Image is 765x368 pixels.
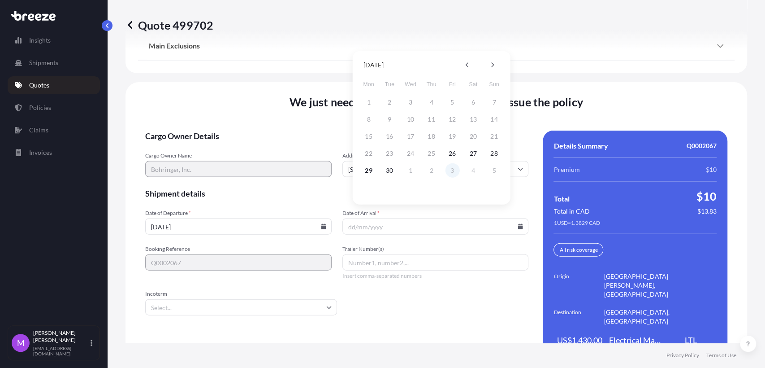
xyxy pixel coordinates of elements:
button: 28 [487,146,501,161]
p: [EMAIL_ADDRESS][DOMAIN_NAME] [33,346,89,356]
button: 1 [403,163,418,178]
span: M [17,338,25,347]
span: Q0002067 [687,141,717,150]
span: Incoterm [145,290,337,298]
button: 4 [466,163,480,178]
p: Claims [29,126,48,135]
span: Origin [553,272,604,299]
span: US$1,430.00 [557,335,602,346]
span: Details Summary [553,141,608,150]
span: We just need a few more details before we issue the policy [290,95,583,109]
span: Booking Reference [145,245,332,253]
div: All risk coverage [553,243,603,257]
a: Invoices [8,144,100,162]
a: Privacy Policy [666,352,699,359]
a: Insights [8,31,100,49]
span: $13.83 [697,207,717,216]
button: 2 [424,163,439,178]
span: Friday [444,75,460,93]
span: Trailer Number(s) [342,245,529,253]
input: dd/mm/yyyy [342,219,529,235]
span: Total in CAD [553,207,589,216]
p: Policies [29,103,51,112]
button: 30 [382,163,397,178]
span: Address [342,152,529,159]
button: 3 [445,163,459,178]
a: Quotes [8,76,100,94]
input: Your internal reference [145,254,332,271]
span: Total [553,194,569,203]
span: Date of Arrival [342,210,529,217]
a: Shipments [8,54,100,72]
span: Premium [553,165,579,174]
span: $10 [696,189,717,203]
span: Monday [361,75,377,93]
a: Terms of Use [706,352,736,359]
span: Shipment details [145,188,528,199]
span: Thursday [424,75,440,93]
input: Number1, number2,... [342,254,529,271]
span: Cargo Owner Name [145,152,332,159]
p: Shipments [29,58,58,67]
input: dd/mm/yyyy [145,219,332,235]
div: [DATE] [363,60,384,70]
span: [GEOGRAPHIC_DATA], [GEOGRAPHIC_DATA] [604,308,717,326]
a: Claims [8,121,100,139]
p: Quotes [29,81,49,90]
span: Destination [553,308,604,326]
span: $10 [706,165,717,174]
button: 26 [445,146,459,161]
button: 5 [487,163,501,178]
a: Policies [8,99,100,117]
span: Date of Departure [145,210,332,217]
span: Sunday [486,75,502,93]
span: Tuesday [381,75,398,93]
button: 27 [466,146,480,161]
input: Select... [145,299,337,315]
span: [GEOGRAPHIC_DATA][PERSON_NAME], [GEOGRAPHIC_DATA] [604,272,717,299]
p: Insights [29,36,51,45]
span: Cargo Owner Details [145,131,528,141]
span: LTL [685,335,697,346]
span: Saturday [465,75,481,93]
p: Invoices [29,148,52,157]
span: Insert comma-separated numbers [342,272,529,280]
span: Wednesday [402,75,419,93]
button: 29 [362,163,376,178]
p: [PERSON_NAME] [PERSON_NAME] [33,329,89,344]
span: Electrical Machinery and Equipment [609,335,661,346]
input: Cargo owner address [342,161,529,177]
span: 1 USD = 1.3829 CAD [553,219,600,227]
p: Quote 499702 [125,18,213,32]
